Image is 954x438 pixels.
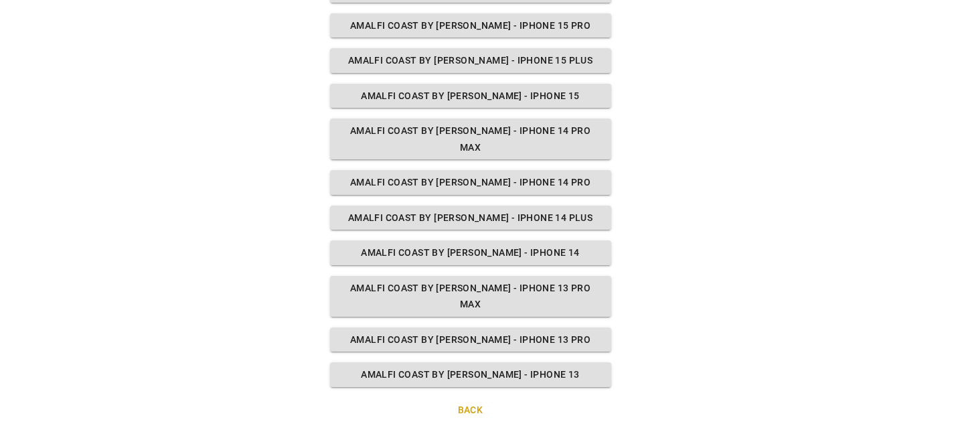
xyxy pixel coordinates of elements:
button: Amalfi Coast by [PERSON_NAME] - iPhone 13 [330,362,611,387]
button: Amalfi Coast by [PERSON_NAME] - iPhone 14 [330,240,611,265]
button: Amalfi Coast by [PERSON_NAME] - iPhone 15 [330,84,611,108]
button: Amalfi Coast by [PERSON_NAME] - iPhone 14 Plus [330,206,611,230]
button: Amalfi Coast by [PERSON_NAME] - iPhone 14 Pro [330,170,611,195]
button: Amalfi Coast by [PERSON_NAME] - iPhone 15 Pro [330,13,611,38]
button: Amalfi Coast by [PERSON_NAME] - iPhone 13 Pro Max [330,276,611,317]
button: Amalfi Coast by [PERSON_NAME] - iPhone 13 Pro [330,327,611,352]
button: Amalfi Coast by [PERSON_NAME] - iPhone 15 Plus [330,48,611,73]
button: Amalfi Coast by [PERSON_NAME] - iPhone 14 Pro Max [330,119,611,159]
button: Back [330,398,611,423]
